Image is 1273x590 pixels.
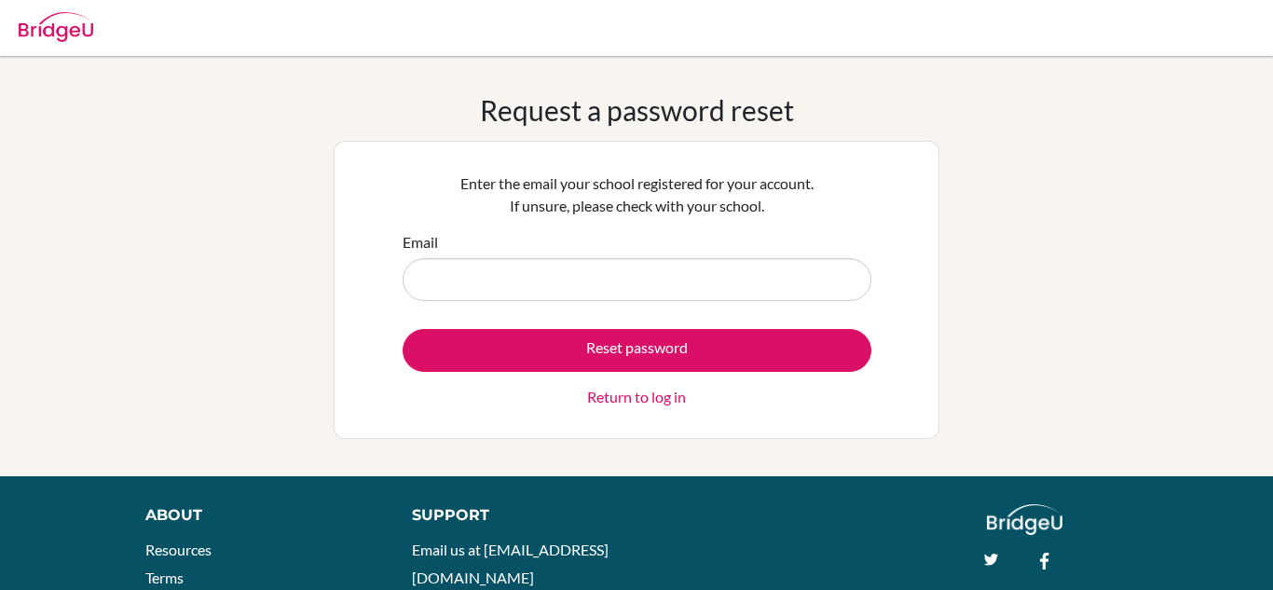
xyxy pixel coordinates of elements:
[587,386,686,408] a: Return to log in
[480,93,794,127] h1: Request a password reset
[412,541,609,586] a: Email us at [EMAIL_ADDRESS][DOMAIN_NAME]
[412,504,618,527] div: Support
[403,172,871,217] p: Enter the email your school registered for your account. If unsure, please check with your school.
[145,541,212,558] a: Resources
[145,569,184,586] a: Terms
[403,329,871,372] button: Reset password
[403,231,438,254] label: Email
[19,12,93,42] img: Bridge-U
[145,504,370,527] div: About
[987,504,1062,535] img: logo_white@2x-f4f0deed5e89b7ecb1c2cc34c3e3d731f90f0f143d5ea2071677605dd97b5244.png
